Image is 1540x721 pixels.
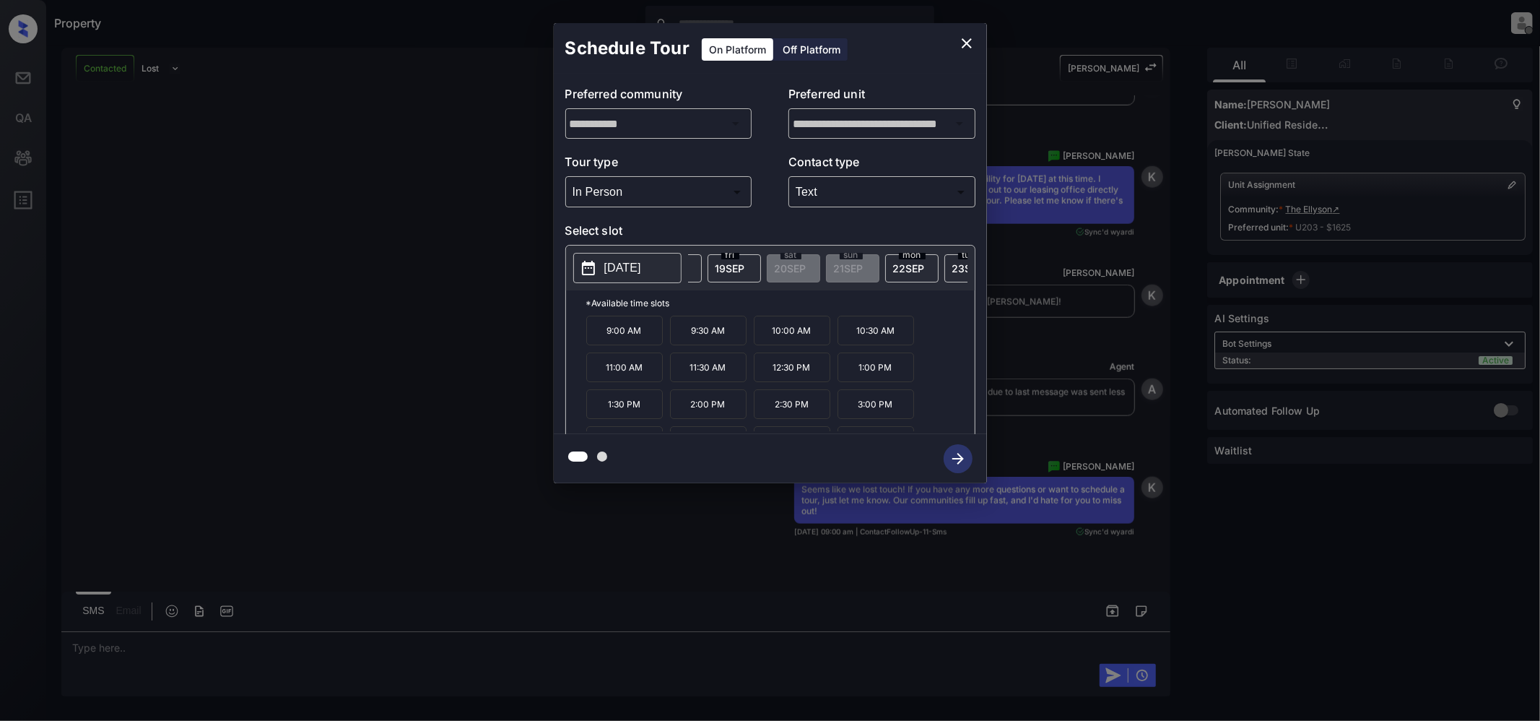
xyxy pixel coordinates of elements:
span: 19 SEP [715,262,745,275]
button: [DATE] [573,253,682,283]
p: 12:30 PM [754,353,830,382]
p: Preferred community [565,85,752,108]
p: 1:00 PM [838,353,914,382]
p: 5:00 PM [838,426,914,456]
p: 3:00 PM [838,389,914,419]
p: Preferred unit [788,85,975,108]
div: date-select [708,254,761,282]
p: 11:00 AM [586,353,663,382]
div: In Person [569,180,749,204]
span: fri [721,251,739,259]
p: 10:30 AM [838,316,914,345]
p: Select slot [565,222,975,245]
h2: Schedule Tour [554,23,701,74]
p: 2:30 PM [754,389,830,419]
p: 4:00 PM [670,426,747,456]
button: close [952,29,981,58]
div: Text [792,180,972,204]
p: Contact type [788,153,975,176]
button: btn-next [935,440,981,478]
span: tue [958,251,980,259]
p: [DATE] [604,259,641,277]
div: date-select [944,254,998,282]
p: 9:00 AM [586,316,663,345]
div: On Platform [702,38,773,61]
span: 23 SEP [952,262,984,275]
p: 1:30 PM [586,389,663,419]
p: 4:30 PM [754,426,830,456]
p: 9:30 AM [670,316,747,345]
p: 2:00 PM [670,389,747,419]
p: Tour type [565,153,752,176]
p: *Available time slots [586,290,975,316]
p: 3:30 PM [586,426,663,456]
div: date-select [885,254,939,282]
p: 10:00 AM [754,316,830,345]
div: Off Platform [775,38,848,61]
span: 22 SEP [893,262,925,275]
p: 11:30 AM [670,353,747,382]
span: mon [899,251,926,259]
